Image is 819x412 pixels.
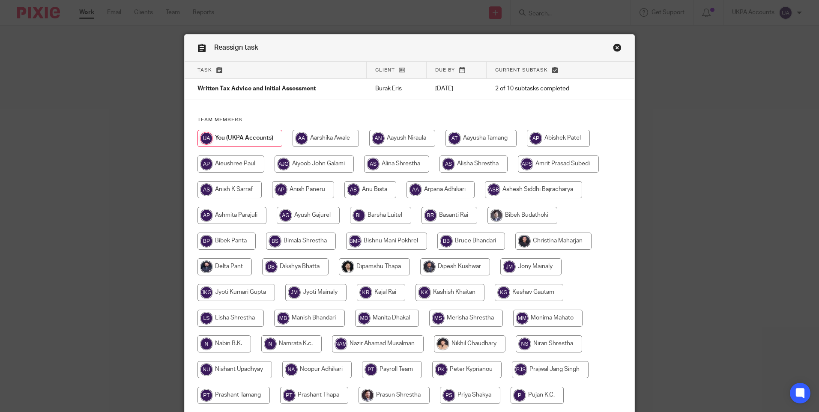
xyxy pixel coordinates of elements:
p: Burak Eris [375,84,418,93]
span: Reassign task [214,44,258,51]
span: Client [375,68,395,72]
td: 2 of 10 subtasks completed [487,79,602,99]
span: Due by [435,68,455,72]
p: [DATE] [435,84,478,93]
h4: Team members [197,116,622,123]
span: Current subtask [495,68,548,72]
a: Close this dialog window [613,43,622,55]
span: Written Tax Advice and Initial Assessment [197,86,316,92]
span: Task [197,68,212,72]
